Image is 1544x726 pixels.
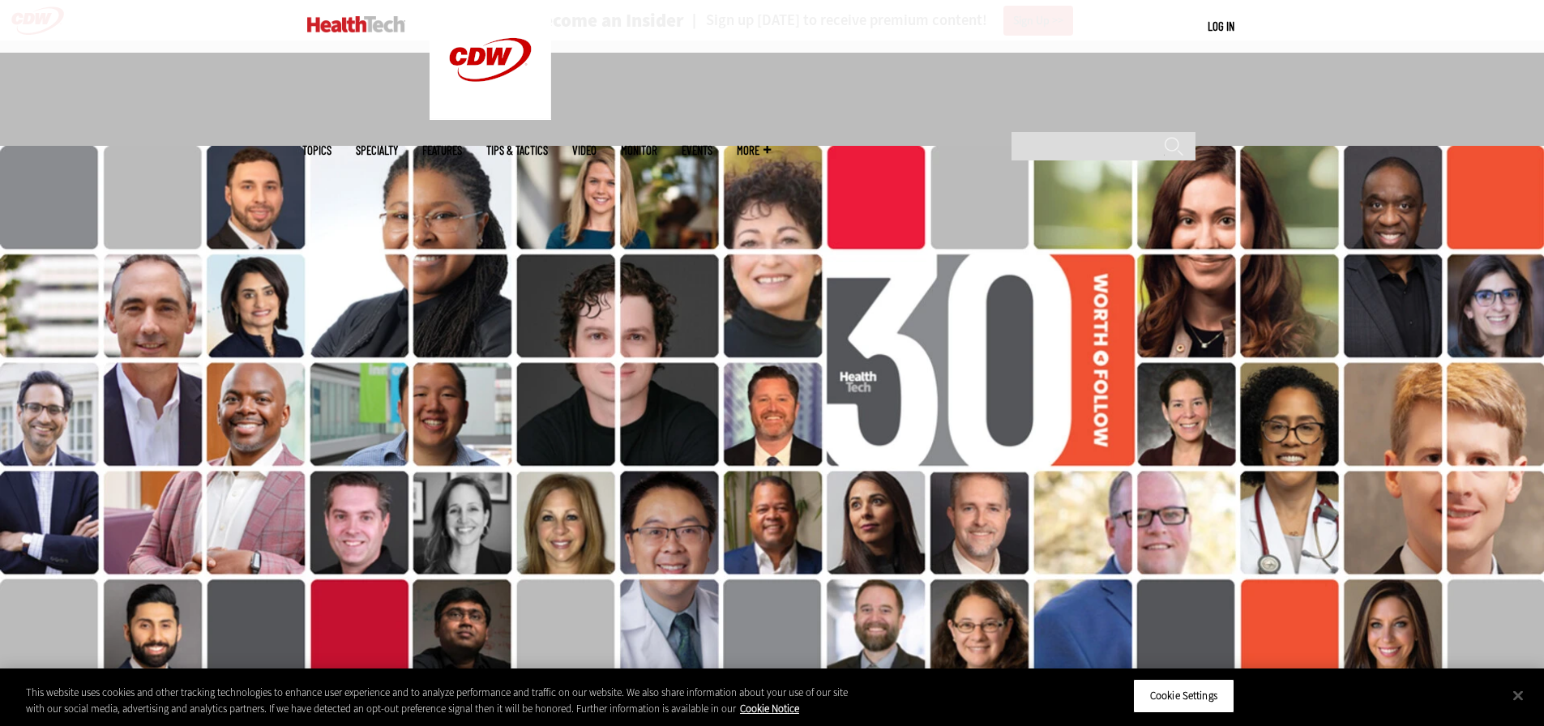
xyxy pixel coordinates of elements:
button: Cookie Settings [1133,679,1234,713]
span: Topics [302,144,331,156]
a: Events [682,144,712,156]
a: Video [572,144,597,156]
a: CDW [430,107,551,124]
span: More [737,144,771,156]
a: Log in [1208,19,1234,33]
img: Home [307,16,405,32]
a: More information about your privacy [740,702,799,715]
div: This website uses cookies and other tracking technologies to enhance user experience and to analy... [26,685,849,716]
button: Close [1500,677,1536,713]
span: Specialty [356,144,398,156]
a: MonITor [621,144,657,156]
div: User menu [1208,18,1234,35]
a: Tips & Tactics [486,144,548,156]
a: Features [422,144,462,156]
